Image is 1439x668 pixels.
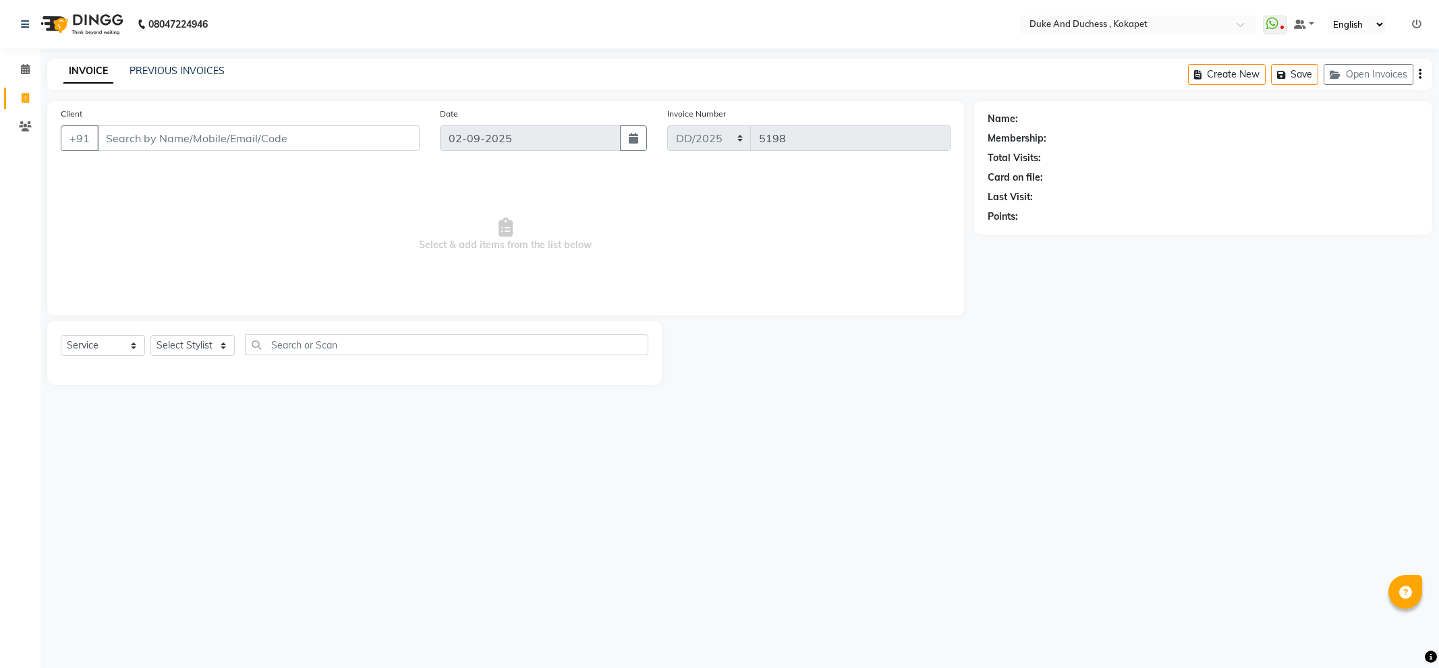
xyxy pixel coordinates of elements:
button: Open Invoices [1324,64,1413,85]
iframe: chat widget [1382,614,1426,655]
div: Name: [988,112,1018,126]
a: INVOICE [63,59,113,84]
span: Select & add items from the list below [61,167,951,302]
button: Create New [1188,64,1266,85]
button: Save [1271,64,1318,85]
label: Date [440,108,458,120]
div: Last Visit: [988,190,1033,204]
a: PREVIOUS INVOICES [130,65,225,77]
label: Invoice Number [667,108,726,120]
div: Points: [988,210,1018,224]
div: Membership: [988,131,1046,146]
input: Search by Name/Mobile/Email/Code [97,125,420,151]
label: Client [61,108,82,120]
div: Total Visits: [988,151,1041,165]
input: Search or Scan [245,334,648,355]
div: Card on file: [988,171,1043,185]
b: 08047224946 [148,5,208,43]
button: +91 [61,125,98,151]
img: logo [34,5,127,43]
